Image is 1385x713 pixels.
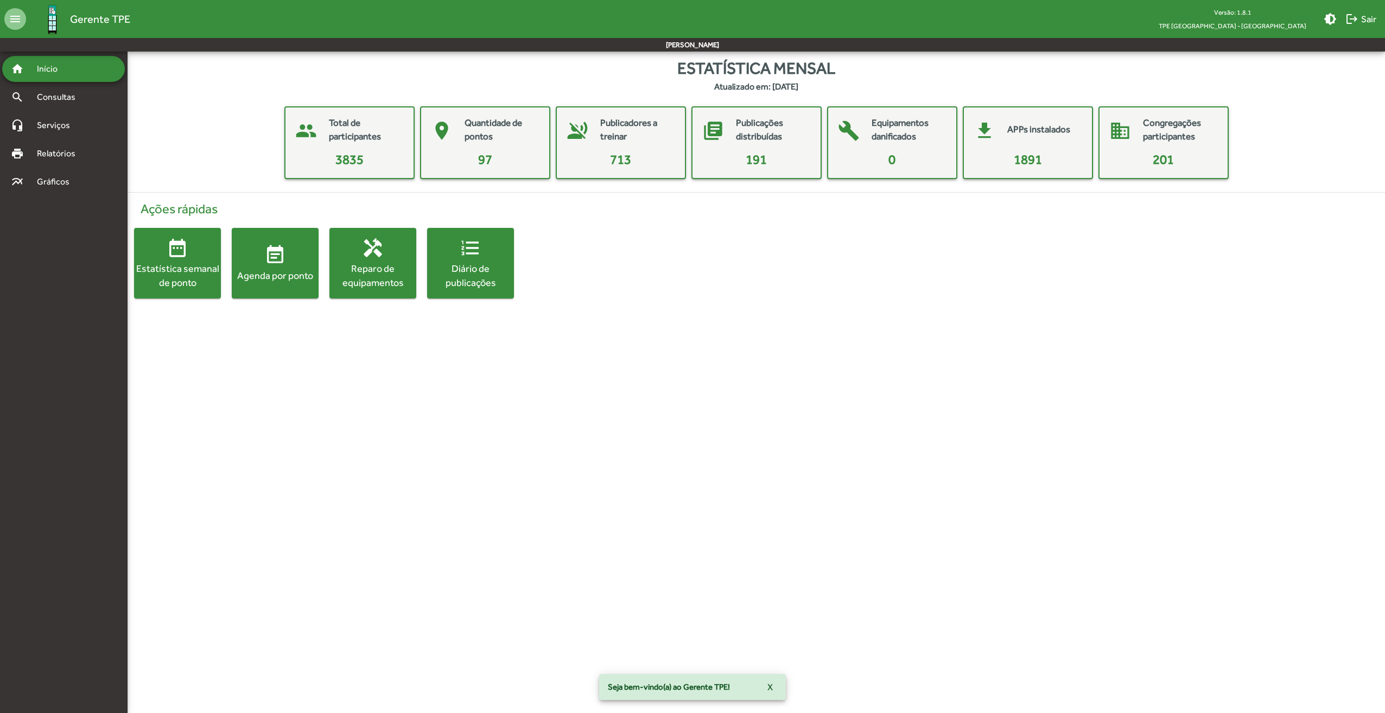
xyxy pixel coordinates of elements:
mat-icon: headset_mic [11,119,24,132]
button: Sair [1341,9,1381,29]
mat-card-title: Congregações participantes [1143,116,1217,144]
mat-icon: build [833,114,865,147]
span: Serviços [30,119,85,132]
div: Reparo de equipamentos [329,262,416,289]
span: 713 [610,152,631,167]
span: Gerente TPE [70,10,130,28]
mat-card-title: Publicadores a treinar [600,116,674,144]
mat-card-title: Publicações distribuídas [736,116,810,144]
mat-icon: home [11,62,24,75]
span: 191 [746,152,767,167]
span: TPE [GEOGRAPHIC_DATA] - [GEOGRAPHIC_DATA] [1150,19,1315,33]
mat-icon: people [290,114,322,147]
mat-card-title: APPs instalados [1007,123,1070,137]
span: Sair [1345,9,1376,29]
mat-icon: brightness_medium [1324,12,1337,26]
mat-icon: library_books [697,114,729,147]
mat-icon: event_note [264,244,286,266]
span: 3835 [335,152,364,167]
div: Agenda por ponto [232,269,319,282]
div: Versão: 1.8.1 [1150,5,1315,19]
mat-icon: multiline_chart [11,175,24,188]
mat-card-title: Total de participantes [329,116,403,144]
span: 0 [888,152,895,167]
mat-icon: print [11,147,24,160]
button: Diário de publicações [427,228,514,298]
mat-icon: search [11,91,24,104]
a: Gerente TPE [26,2,130,37]
mat-icon: date_range [167,237,188,259]
span: Seja bem-vindo(a) ao Gerente TPE! [608,682,730,692]
mat-icon: get_app [968,114,1001,147]
img: Logo [35,2,70,37]
mat-icon: domain [1104,114,1136,147]
span: 97 [478,152,492,167]
div: Diário de publicações [427,262,514,289]
span: Estatística mensal [677,56,835,80]
mat-icon: menu [4,8,26,30]
strong: Atualizado em: [DATE] [714,80,798,93]
mat-icon: logout [1345,12,1358,26]
mat-icon: handyman [362,237,384,259]
h4: Ações rápidas [134,201,1378,217]
button: Reparo de equipamentos [329,228,416,298]
span: 201 [1153,152,1174,167]
span: Início [30,62,73,75]
mat-card-title: Equipamentos danificados [872,116,945,144]
mat-icon: format_list_numbered [460,237,481,259]
mat-icon: place [425,114,458,147]
span: Gráficos [30,175,84,188]
button: Agenda por ponto [232,228,319,298]
button: X [759,677,782,697]
mat-card-title: Quantidade de pontos [465,116,538,144]
span: Relatórios [30,147,90,160]
span: X [767,677,773,697]
div: Estatística semanal de ponto [134,262,221,289]
button: Estatística semanal de ponto [134,228,221,298]
span: Consultas [30,91,90,104]
mat-icon: voice_over_off [561,114,594,147]
span: 1891 [1014,152,1042,167]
